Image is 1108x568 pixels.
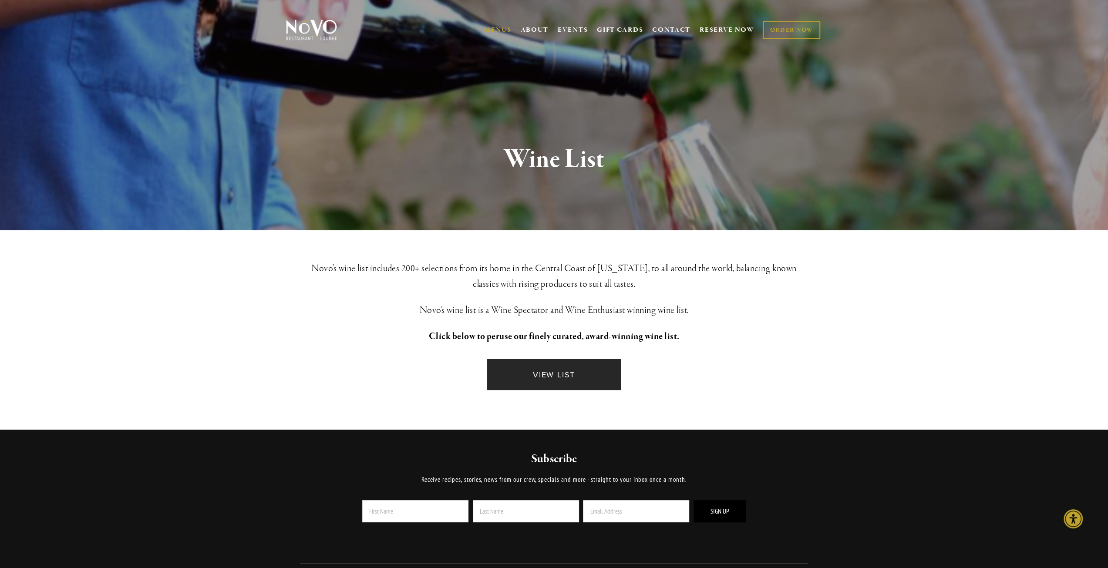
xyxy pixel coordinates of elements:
button: Sign Up [694,500,746,522]
a: ORDER NOW [763,21,820,39]
a: GIFT CARDS [597,22,643,38]
h1: Wine List [300,145,808,174]
input: Last Name [473,500,579,522]
a: CONTACT [652,22,690,38]
a: MENUS [484,26,512,34]
p: Receive recipes, stories, news from our crew, specials and more - straight to your inbox once a m... [338,474,770,485]
input: First Name [362,500,468,522]
strong: Click below to peruse our finely curated, award-winning wine list. [429,330,680,343]
h3: Novo’s wine list includes 200+ selections from its home in the Central Coast of [US_STATE], to al... [300,261,808,292]
span: Sign Up [711,507,729,515]
a: EVENTS [558,26,588,34]
a: RESERVE NOW [700,22,754,38]
h2: Subscribe [338,451,770,467]
input: Email Address [583,500,689,522]
a: ABOUT [520,26,549,34]
img: Novo Restaurant &amp; Lounge [284,19,339,41]
div: Accessibility Menu [1064,509,1083,528]
h3: Novo’s wine list is a Wine Spectator and Wine Enthusiast winning wine list. [300,302,808,318]
a: VIEW LIST [487,359,620,390]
